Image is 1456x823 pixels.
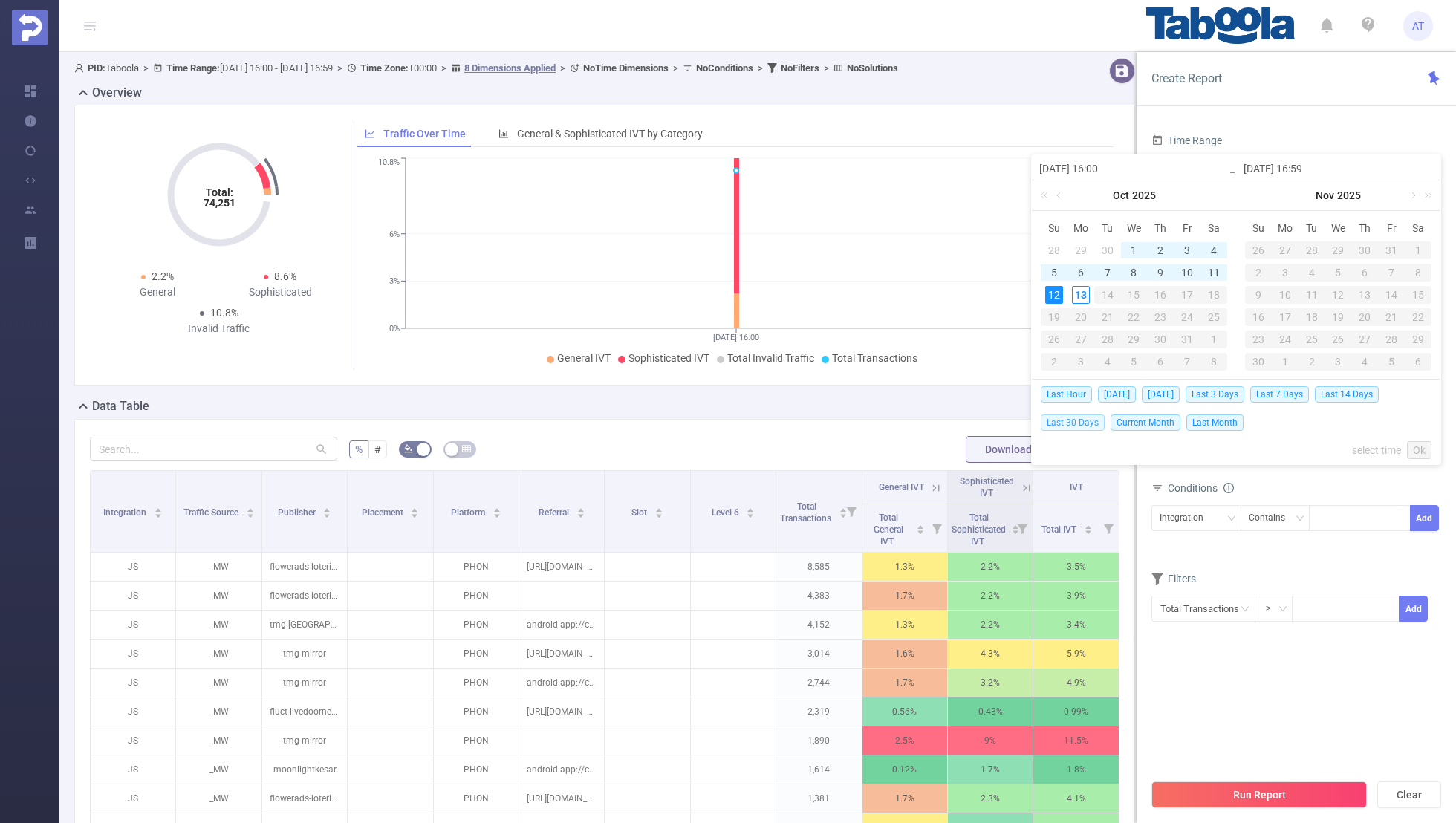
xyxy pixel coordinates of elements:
b: No Filters [781,62,819,74]
span: Last Hour [1041,386,1092,403]
div: 7 [1099,264,1117,282]
div: 12 [1325,286,1352,304]
a: Next year (Control + right) [1416,180,1435,210]
td: October 8, 2025 [1121,261,1148,284]
div: 29 [1325,241,1352,259]
div: 20 [1067,308,1094,326]
span: Last Month [1186,414,1244,431]
img: Protected Media [12,10,48,45]
span: > [556,62,570,74]
span: [DATE] [1098,386,1136,403]
button: Add [1399,596,1428,622]
div: 30 [1245,353,1272,371]
span: 10.8% [210,307,238,319]
div: 26 [1325,331,1352,348]
td: November 9, 2025 [1245,284,1272,306]
td: October 23, 2025 [1147,306,1174,328]
div: 16 [1147,286,1174,304]
td: November 1, 2025 [1200,328,1227,351]
span: > [139,62,153,74]
div: 26 [1245,241,1272,259]
div: 13 [1351,286,1378,304]
div: 27 [1067,331,1094,348]
a: Previous month (PageUp) [1053,180,1067,210]
span: General IVT [557,352,611,364]
div: 22 [1405,308,1431,326]
div: 4 [1351,353,1378,371]
div: 29 [1121,331,1148,348]
div: 3 [1272,264,1299,282]
span: Tu [1299,221,1325,235]
i: Filter menu [926,504,947,552]
td: November 10, 2025 [1272,284,1299,306]
span: Fr [1378,221,1405,235]
a: Last year (Control + left) [1037,180,1056,210]
span: We [1121,221,1148,235]
div: 28 [1094,331,1121,348]
th: Thu [1147,217,1174,239]
div: 3 [1325,353,1352,371]
td: October 30, 2025 [1147,328,1174,351]
td: October 13, 2025 [1067,284,1094,306]
td: November 28, 2025 [1378,328,1405,351]
td: November 6, 2025 [1147,351,1174,373]
span: Mo [1067,221,1094,235]
td: November 19, 2025 [1325,306,1352,328]
td: October 2, 2025 [1147,239,1174,261]
div: 15 [1121,286,1148,304]
td: November 15, 2025 [1405,284,1431,306]
span: Sa [1405,221,1431,235]
tspan: Total: [205,186,233,198]
th: Sat [1200,217,1227,239]
div: 28 [1378,331,1405,348]
div: 1 [1272,353,1299,371]
div: 21 [1094,308,1121,326]
i: icon: bg-colors [404,444,413,453]
span: Sophisticated IVT [960,476,1014,498]
div: 16 [1245,308,1272,326]
div: General [96,284,219,300]
td: December 3, 2025 [1325,351,1352,373]
div: Sort [576,506,585,515]
tspan: 3% [389,277,400,287]
div: Sort [322,506,331,515]
tspan: 74,251 [203,197,235,209]
div: 28 [1299,241,1325,259]
td: October 3, 2025 [1174,239,1200,261]
div: Sort [493,506,501,515]
td: November 7, 2025 [1378,261,1405,284]
div: 2 [1299,353,1325,371]
span: > [819,62,833,74]
a: 2025 [1131,180,1157,210]
span: Conditions [1168,482,1234,494]
div: 6 [1072,264,1090,282]
td: October 26, 2025 [1041,328,1067,351]
div: 6 [1405,353,1431,371]
td: November 21, 2025 [1378,306,1405,328]
h2: Overview [92,84,142,102]
div: 17 [1272,308,1299,326]
td: October 17, 2025 [1174,284,1200,306]
div: 20 [1351,308,1378,326]
span: 8.6% [274,270,296,282]
td: September 29, 2025 [1067,239,1094,261]
td: November 17, 2025 [1272,306,1299,328]
td: November 3, 2025 [1067,351,1094,373]
div: 5 [1121,353,1148,371]
td: November 5, 2025 [1121,351,1148,373]
td: October 6, 2025 [1067,261,1094,284]
td: November 24, 2025 [1272,328,1299,351]
th: Thu [1351,217,1378,239]
span: % [355,443,363,455]
td: November 1, 2025 [1405,239,1431,261]
tspan: 6% [389,230,400,239]
div: 30 [1099,241,1117,259]
div: 11 [1205,264,1223,282]
div: 7 [1174,353,1200,371]
i: icon: caret-up [246,506,254,510]
div: 29 [1405,331,1431,348]
td: November 8, 2025 [1405,261,1431,284]
td: November 2, 2025 [1041,351,1067,373]
span: Mo [1272,221,1299,235]
i: icon: caret-up [323,506,331,510]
